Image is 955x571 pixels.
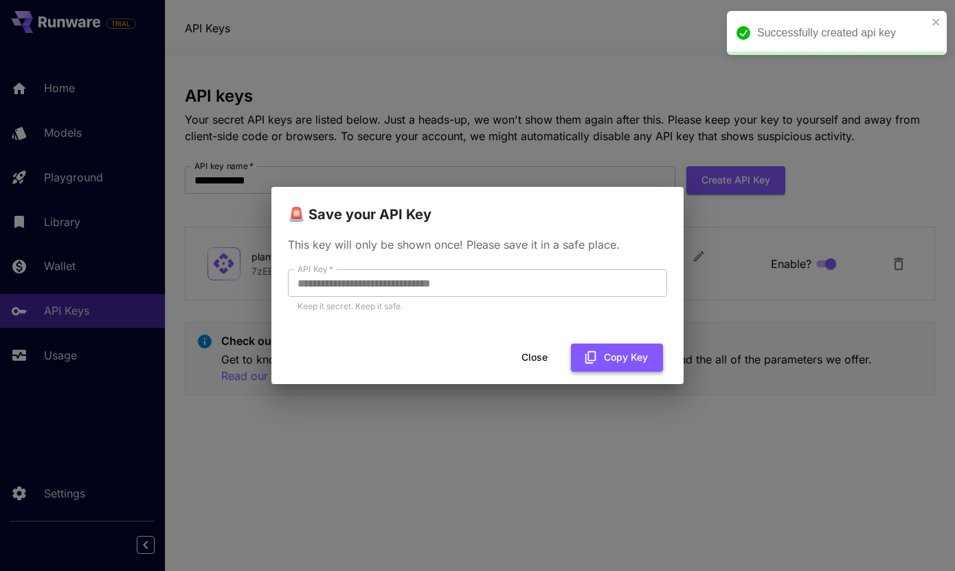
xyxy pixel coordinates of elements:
[504,344,565,372] button: Close
[288,236,667,253] p: This key will only be shown once! Please save it in a safe place.
[271,187,684,225] h2: 🚨 Save your API Key
[757,25,928,41] div: Successfully created api key
[571,344,663,372] button: Copy Key
[297,263,333,275] label: API Key
[932,16,941,27] button: close
[297,300,658,313] p: Keep it secret. Keep it safe.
